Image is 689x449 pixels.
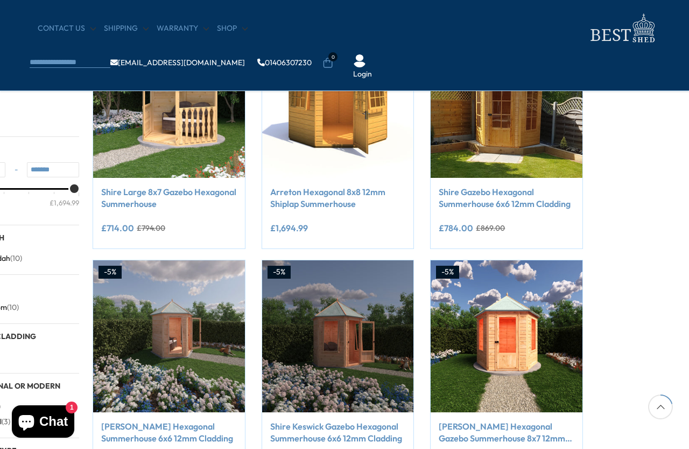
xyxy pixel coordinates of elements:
[110,59,245,66] a: [EMAIL_ADDRESS][DOMAIN_NAME]
[476,224,505,232] del: £869.00
[101,224,134,232] ins: £714.00
[101,420,237,445] a: [PERSON_NAME] Hexagonal Summerhouse 6x6 12mm Cladding
[270,420,406,445] a: Shire Keswick Gazebo Hexagonal Summerhouse 6x6 12mm Cladding
[7,303,19,312] span: (10)
[104,23,149,34] a: Shipping
[38,23,96,34] a: CONTACT US
[101,186,237,210] a: Shire Large 8x7 Gazebo Hexagonal Summerhouse
[10,254,22,263] span: (10)
[268,266,291,279] div: -5%
[353,54,366,67] img: User Icon
[270,186,406,210] a: Arreton Hexagonal 8x8 12mm Shiplap Summerhouse
[5,164,27,175] span: -
[50,198,79,208] div: £1,694.99
[439,186,574,210] a: Shire Gazebo Hexagonal Summerhouse 6x6 12mm Cladding
[257,59,312,66] a: 01406307230
[217,23,248,34] a: Shop
[157,23,209,34] a: Warranty
[9,405,78,440] inbox-online-store-chat: Shopify online store chat
[27,162,79,177] input: Max value
[584,11,659,46] img: logo
[439,224,473,232] ins: £784.00
[353,69,372,80] a: Login
[322,58,333,68] a: 0
[328,52,338,61] span: 0
[137,224,165,232] del: £794.00
[2,417,10,426] span: (3)
[431,26,582,178] img: Shire Gazebo Hexagonal Summerhouse 6x6 12mm Cladding - Best Shed
[436,266,459,279] div: -5%
[439,420,574,445] a: [PERSON_NAME] Hexagonal Gazebo Summerhouse 8x7 12mm Cladding
[99,266,122,279] div: -5%
[270,224,308,232] ins: £1,694.99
